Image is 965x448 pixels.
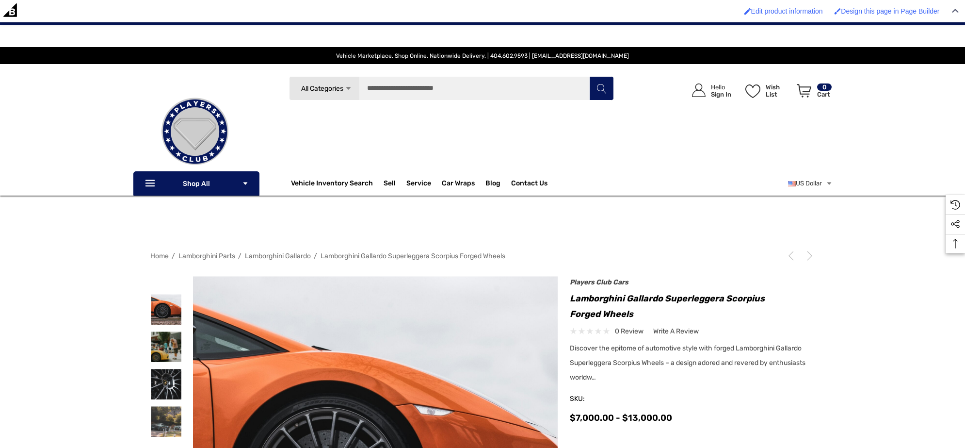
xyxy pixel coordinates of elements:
[744,8,751,15] img: Enabled brush for product edit
[570,291,815,322] h1: Lamborghini Gallardo Superleggera Scorpius Forged Wheels
[792,74,833,112] a: Cart with 0 items
[797,84,811,98] svg: Review Your Cart
[242,180,249,187] svg: Icon Arrow Down
[289,76,359,100] a: All Categories Icon Arrow Down Icon Arrow Up
[150,252,169,260] a: Home
[745,84,760,98] svg: Wish List
[681,74,736,107] a: Sign in
[151,332,181,362] img: Lamborghini Gallardo Superleggera Scorpius Forged Wheels
[291,179,373,190] a: Vehicle Inventory Search
[841,7,939,15] span: Design this page in Page Builder
[570,413,672,423] span: $7,000.00 - $13,000.00
[511,179,547,190] a: Contact Us
[442,179,475,190] span: Car Wraps
[485,179,500,190] a: Blog
[146,83,243,180] img: Players Club | Cars For Sale
[653,325,699,337] a: Write a Review
[144,178,159,189] svg: Icon Line
[151,369,181,399] img: Lamborghini Gallardo Superleggera Scorpius Forged Wheels
[345,85,352,92] svg: Icon Arrow Down
[950,219,960,229] svg: Social Media
[570,392,618,406] span: SKU:
[711,83,731,91] p: Hello
[406,179,431,190] a: Service
[692,83,706,97] svg: Icon User Account
[570,278,628,286] a: Players Club Cars
[711,91,731,98] p: Sign In
[788,174,833,193] a: USD
[952,9,959,13] img: Close Admin Bar
[178,252,235,260] a: Lamborghini Parts
[615,325,643,337] span: 0 review
[801,251,815,261] a: Next
[817,83,832,91] p: 0
[301,84,343,93] span: All Categories
[653,327,699,336] span: Write a Review
[741,74,792,107] a: Wish List Wish List
[766,83,791,98] p: Wish List
[570,344,805,382] span: Discover the epitome of automotive style with forged Lamborghini Gallardo Superleggera Scorpius W...
[245,252,311,260] a: Lamborghini Gallardo
[817,91,832,98] p: Cart
[946,239,965,249] svg: Top
[151,294,181,325] img: Lamborghini Gallardo Superleggera Scorpius Forged Wheels
[834,8,841,15] img: Enabled brush for page builder edit.
[133,171,259,196] p: Shop All
[589,76,613,100] button: Search
[740,2,828,20] a: Enabled brush for product edit Edit product information
[150,248,815,265] nav: Breadcrumb
[950,200,960,210] svg: Recently Viewed
[384,174,406,193] a: Sell
[829,2,944,20] a: Enabled brush for page builder edit. Design this page in Page Builder
[384,179,396,190] span: Sell
[151,406,181,437] img: Lamborghini Gallardo Superleggera Scorpius Forged Wheels
[336,52,629,59] span: Vehicle Marketplace. Shop Online. Nationwide Delivery. | 404.602.9593 | [EMAIL_ADDRESS][DOMAIN_NAME]
[442,174,485,193] a: Car Wraps
[321,252,505,260] a: Lamborghini Gallardo Superleggera Scorpius Forged Wheels
[751,7,823,15] span: Edit product information
[786,251,800,261] a: Previous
